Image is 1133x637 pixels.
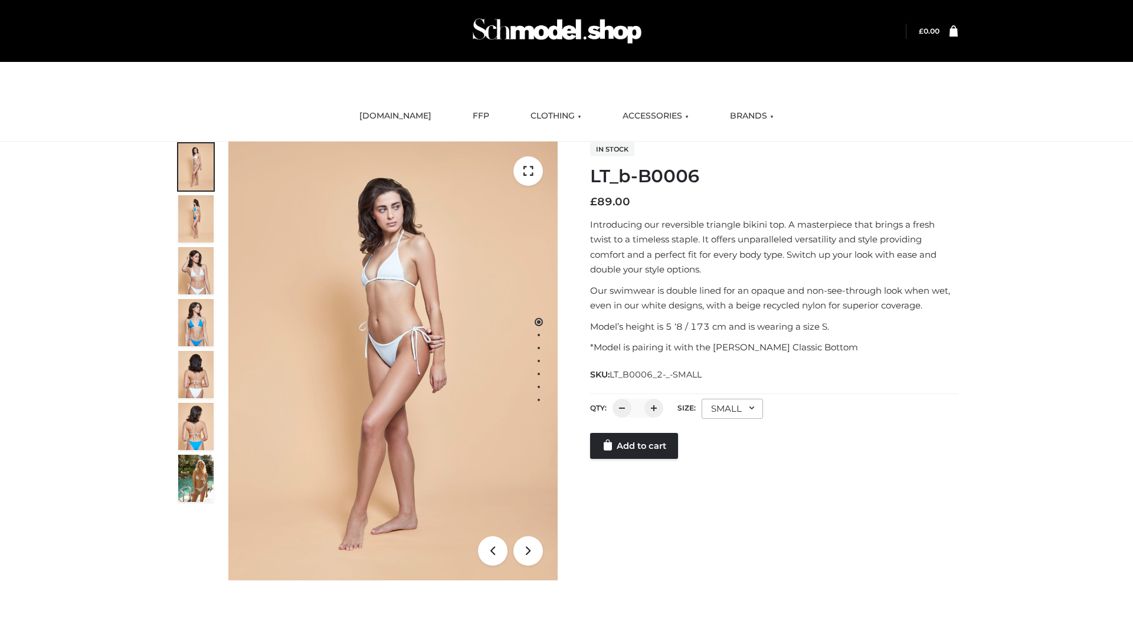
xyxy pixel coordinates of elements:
bdi: 89.00 [590,195,630,208]
img: ArielClassicBikiniTop_CloudNine_AzureSky_OW114ECO_1-scaled.jpg [178,143,214,191]
img: ArielClassicBikiniTop_CloudNine_AzureSky_OW114ECO_1 [228,142,558,580]
a: Add to cart [590,433,678,459]
span: £ [590,195,597,208]
img: Schmodel Admin 964 [469,8,646,54]
bdi: 0.00 [919,27,939,35]
div: SMALL [702,399,763,419]
a: £0.00 [919,27,939,35]
label: QTY: [590,403,607,412]
img: ArielClassicBikiniTop_CloudNine_AzureSky_OW114ECO_4-scaled.jpg [178,299,214,346]
img: ArielClassicBikiniTop_CloudNine_AzureSky_OW114ECO_8-scaled.jpg [178,403,214,450]
img: Arieltop_CloudNine_AzureSky2.jpg [178,455,214,502]
img: ArielClassicBikiniTop_CloudNine_AzureSky_OW114ECO_3-scaled.jpg [178,247,214,294]
p: Model’s height is 5 ‘8 / 173 cm and is wearing a size S. [590,319,958,334]
span: £ [919,27,924,35]
img: ArielClassicBikiniTop_CloudNine_AzureSky_OW114ECO_7-scaled.jpg [178,351,214,398]
a: ACCESSORIES [614,103,698,129]
p: Our swimwear is double lined for an opaque and non-see-through look when wet, even in our white d... [590,283,958,313]
span: LT_B0006_2-_-SMALL [610,369,702,380]
a: BRANDS [721,103,782,129]
span: SKU: [590,367,703,382]
p: *Model is pairing it with the [PERSON_NAME] Classic Bottom [590,340,958,355]
span: In stock [590,142,634,156]
p: Introducing our reversible triangle bikini top. A masterpiece that brings a fresh twist to a time... [590,217,958,277]
a: FFP [464,103,498,129]
img: ArielClassicBikiniTop_CloudNine_AzureSky_OW114ECO_2-scaled.jpg [178,195,214,242]
h1: LT_b-B0006 [590,166,958,187]
a: [DOMAIN_NAME] [351,103,440,129]
label: Size: [677,403,696,412]
a: CLOTHING [522,103,590,129]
